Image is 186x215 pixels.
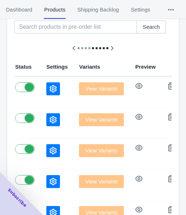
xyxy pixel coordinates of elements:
button: Scroll table left one column [68,42,80,55]
span: Variants [79,64,100,70]
span: Preview [135,64,156,70]
span: Settings [131,0,150,19]
span: Subscribe [6,187,28,209]
button: Scroll table right one column [106,42,118,55]
span: Search [143,24,160,30]
button: Search [136,20,166,33]
span: Settings [46,64,68,70]
span: Shipping Backlog [77,0,119,19]
button: More tabs [156,0,186,19]
input: Search products in pre-order list [14,20,137,33]
span: Products [44,0,65,19]
span: Dashboard [6,0,32,19]
span: Status [15,64,32,70]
